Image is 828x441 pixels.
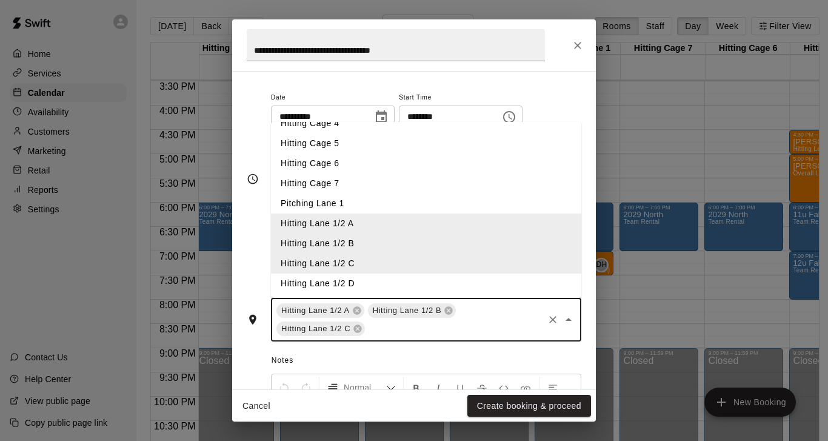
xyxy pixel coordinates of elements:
div: Hitting Lane 1/2 C [276,321,365,336]
div: Hitting Lane 1/2 A [276,303,364,318]
button: Choose time, selected time is 7:00 PM [497,105,521,129]
button: Format Bold [406,377,427,399]
button: Undo [274,377,295,399]
li: Hitting Lane 1/2 B [271,234,581,254]
span: Hitting Lane 1/2 B [368,305,446,317]
span: Hitting Lane 1/2 A [276,305,355,317]
button: Close [567,35,589,56]
span: Notes [272,351,581,371]
button: Left Align [543,377,563,399]
button: Insert Code [493,377,514,399]
svg: Timing [247,173,259,185]
button: Close [560,311,577,328]
span: Normal [344,382,386,394]
button: Format Italics [428,377,449,399]
li: Hitting Cage 7 [271,173,581,194]
li: Hitting Cage 4 [271,113,581,133]
button: Formatting Options [322,377,401,399]
li: Hitting Lane 1/2 C [271,254,581,274]
li: Hitting Cage 5 [271,133,581,153]
li: Hitting Lane 1/2 D [271,274,581,294]
button: Format Underline [450,377,470,399]
span: Start Time [399,90,523,106]
button: Create booking & proceed [467,395,591,417]
li: Pitching Lane 1 [271,194,581,214]
button: Choose date, selected date is Sep 24, 2025 [369,105,393,129]
div: Hitting Lane 1/2 B [368,303,456,318]
span: Date [271,90,395,106]
button: Insert Link [515,377,536,399]
li: Hitting Cage 6 [271,153,581,173]
button: Redo [296,377,316,399]
button: Clear [544,311,561,328]
button: Format Strikethrough [472,377,492,399]
li: Hitting Lane 1/2 A [271,214,581,234]
svg: Rooms [247,314,259,326]
span: Hitting Lane 1/2 C [276,323,355,335]
button: Cancel [237,395,276,417]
